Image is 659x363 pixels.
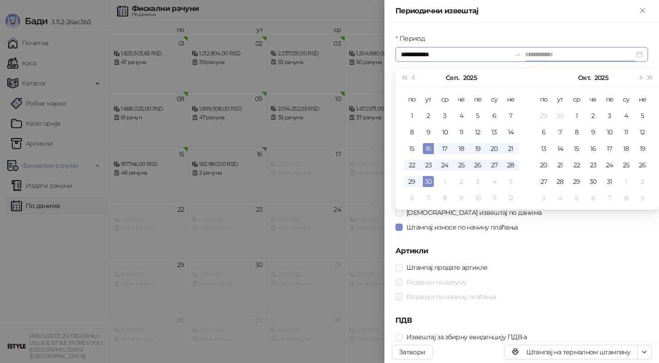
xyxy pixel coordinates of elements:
[486,190,502,206] td: 2025-10-11
[552,140,568,157] td: 2025-10-14
[634,91,651,107] th: не
[404,124,420,140] td: 2025-09-08
[456,192,467,203] div: 9
[568,173,585,190] td: 2025-10-29
[538,143,549,154] div: 13
[585,91,601,107] th: че
[552,157,568,173] td: 2025-10-21
[568,107,585,124] td: 2025-10-01
[535,190,552,206] td: 2025-11-03
[453,91,470,107] th: че
[463,69,477,87] button: Изабери годину
[489,192,500,203] div: 11
[423,160,434,171] div: 23
[571,192,582,203] div: 5
[505,192,516,203] div: 12
[645,69,655,87] button: Следећа година (Control + right)
[472,143,483,154] div: 19
[535,173,552,190] td: 2025-10-27
[456,127,467,138] div: 11
[588,176,599,187] div: 30
[423,192,434,203] div: 7
[538,160,549,171] div: 20
[456,176,467,187] div: 2
[505,143,516,154] div: 21
[637,143,648,154] div: 19
[585,124,601,140] td: 2025-10-09
[470,91,486,107] th: пе
[618,124,634,140] td: 2025-10-11
[621,176,632,187] div: 1
[637,110,648,121] div: 5
[404,190,420,206] td: 2025-10-06
[588,192,599,203] div: 6
[568,124,585,140] td: 2025-10-08
[618,157,634,173] td: 2025-10-25
[585,140,601,157] td: 2025-10-16
[486,173,502,190] td: 2025-10-04
[637,160,648,171] div: 26
[486,124,502,140] td: 2025-09-13
[437,190,453,206] td: 2025-10-08
[489,176,500,187] div: 4
[420,157,437,173] td: 2025-09-23
[578,69,590,87] button: Изабери месец
[456,143,467,154] div: 18
[472,176,483,187] div: 3
[535,140,552,157] td: 2025-10-13
[555,110,566,121] div: 30
[634,124,651,140] td: 2025-10-12
[437,107,453,124] td: 2025-09-03
[404,157,420,173] td: 2025-09-22
[470,190,486,206] td: 2025-10-10
[585,173,601,190] td: 2025-10-30
[446,69,459,87] button: Изабери месец
[552,173,568,190] td: 2025-10-28
[635,69,645,87] button: Следећи месец (PageDown)
[420,140,437,157] td: 2025-09-16
[618,107,634,124] td: 2025-10-04
[555,160,566,171] div: 21
[470,140,486,157] td: 2025-09-19
[453,157,470,173] td: 2025-09-25
[514,51,521,58] span: swap-right
[403,208,545,218] span: [DEMOGRAPHIC_DATA] извештај по данима
[535,157,552,173] td: 2025-10-20
[604,192,615,203] div: 7
[423,127,434,138] div: 9
[403,262,491,272] span: Штампај продате артикле
[404,91,420,107] th: по
[552,91,568,107] th: ут
[604,160,615,171] div: 24
[423,176,434,187] div: 30
[406,176,417,187] div: 29
[395,246,648,256] h5: Артикли
[568,190,585,206] td: 2025-11-05
[535,124,552,140] td: 2025-10-06
[403,332,531,342] span: Извештај за збирну евиденцију ПДВ-а
[601,124,618,140] td: 2025-10-10
[568,140,585,157] td: 2025-10-15
[406,160,417,171] div: 22
[601,190,618,206] td: 2025-11-07
[486,140,502,157] td: 2025-09-20
[437,157,453,173] td: 2025-09-24
[601,91,618,107] th: пе
[601,107,618,124] td: 2025-10-03
[456,160,467,171] div: 25
[486,91,502,107] th: су
[470,173,486,190] td: 2025-10-03
[618,173,634,190] td: 2025-11-01
[472,127,483,138] div: 12
[439,160,450,171] div: 24
[439,110,450,121] div: 3
[621,110,632,121] div: 4
[502,190,519,206] td: 2025-10-12
[637,5,648,16] button: Close
[555,127,566,138] div: 7
[502,124,519,140] td: 2025-09-14
[423,143,434,154] div: 16
[637,192,648,203] div: 9
[437,124,453,140] td: 2025-09-10
[594,69,608,87] button: Изабери годину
